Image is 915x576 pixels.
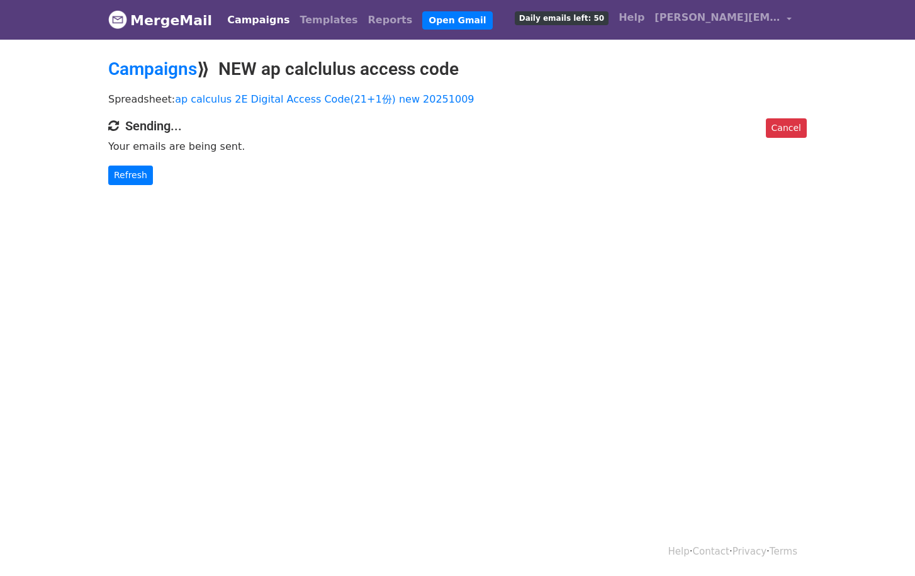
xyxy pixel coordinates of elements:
[770,546,797,557] a: Terms
[766,118,807,138] a: Cancel
[108,166,153,185] a: Refresh
[108,7,212,33] a: MergeMail
[693,546,729,557] a: Contact
[108,59,197,79] a: Campaigns
[295,8,362,33] a: Templates
[108,59,807,80] h2: ⟫ NEW ap calclulus access code
[654,10,780,25] span: [PERSON_NAME][EMAIL_ADDRESS][DOMAIN_NAME]
[108,93,807,106] p: Spreadsheet:
[108,10,127,29] img: MergeMail logo
[614,5,649,30] a: Help
[175,93,474,105] a: ap calculus 2E Digital Access Code(21+1份) new 20251009
[515,11,609,25] span: Daily emails left: 50
[363,8,418,33] a: Reports
[510,5,614,30] a: Daily emails left: 50
[668,546,690,557] a: Help
[422,11,492,30] a: Open Gmail
[852,516,915,576] iframe: Chat Widget
[108,118,807,133] h4: Sending...
[733,546,766,557] a: Privacy
[108,140,807,153] p: Your emails are being sent.
[649,5,797,35] a: [PERSON_NAME][EMAIL_ADDRESS][DOMAIN_NAME]
[222,8,295,33] a: Campaigns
